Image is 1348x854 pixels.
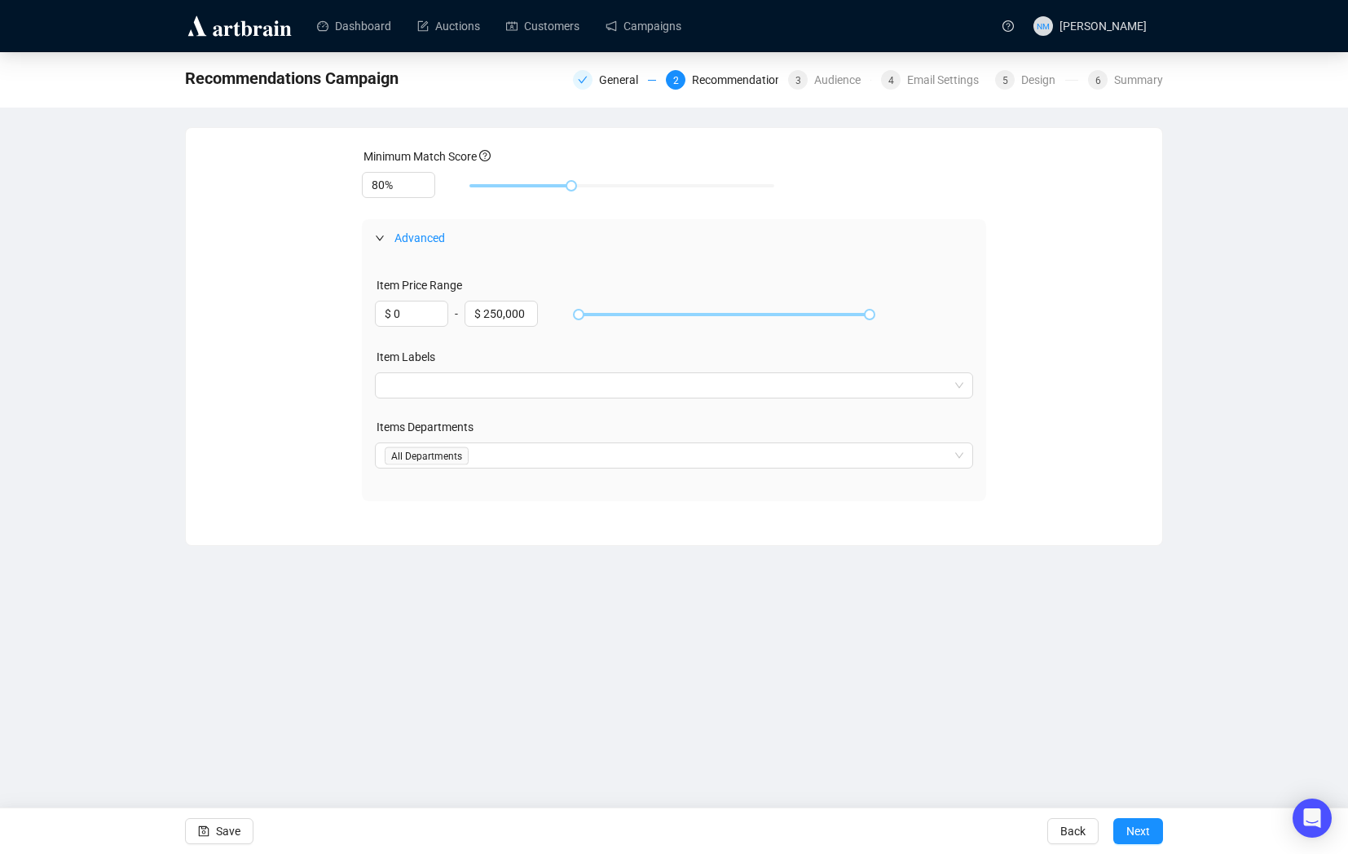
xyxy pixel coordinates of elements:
[362,219,987,257] div: Advanced
[479,150,491,161] span: question-circle
[1088,70,1163,90] div: 6Summary
[363,150,491,163] span: Minimum Match Score
[673,75,679,86] span: 2
[317,5,391,47] a: Dashboard
[788,70,871,90] div: 3Audience
[578,75,588,85] span: check
[417,5,480,47] a: Auctions
[455,307,458,320] span: -
[1002,20,1014,32] span: question-circle
[573,70,656,90] div: General
[599,70,648,90] div: General
[666,70,778,90] div: 2Recommendations
[1047,818,1099,844] button: Back
[216,808,240,854] span: Save
[814,70,870,90] div: Audience
[1126,808,1150,854] span: Next
[1002,75,1008,86] span: 5
[185,13,294,39] img: logo
[394,231,445,244] span: Advanced
[1021,70,1065,90] div: Design
[1060,808,1086,854] span: Back
[377,350,435,363] label: Item Labels
[185,818,253,844] button: Save
[1113,818,1163,844] button: Next
[907,70,989,90] div: Email Settings
[377,420,474,434] label: Items Departments
[1293,799,1332,838] div: Open Intercom Messenger
[375,233,385,243] span: expanded
[888,75,894,86] span: 4
[1095,75,1101,86] span: 6
[1037,19,1050,32] span: NM
[185,65,399,91] span: Recommendations Campaign
[881,70,985,90] div: 4Email Settings
[995,70,1078,90] div: 5Design
[198,825,209,837] span: save
[377,279,462,292] label: Item Price Range
[1114,70,1163,90] div: Summary
[1059,20,1147,33] span: [PERSON_NAME]
[506,5,579,47] a: Customers
[692,70,797,90] div: Recommendations
[795,75,801,86] span: 3
[606,5,681,47] a: Campaigns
